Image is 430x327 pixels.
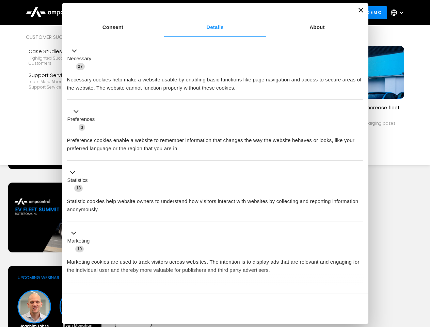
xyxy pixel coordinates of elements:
[75,246,84,252] span: 10
[67,115,95,123] label: Preferences
[74,185,83,191] span: 13
[67,253,363,274] div: Marketing cookies are used to track visitors across websites. The intention is to display ads tha...
[67,131,363,153] div: Preference cookies enable a website to remember information that changes the way the website beha...
[76,63,85,70] span: 27
[67,192,363,214] div: Statistic cookies help website owners to understand how visitors interact with websites by collec...
[265,299,363,319] button: Okay
[79,124,85,131] span: 3
[26,45,110,69] a: Case StudiesHighlighted success stories From Our Customers
[266,18,368,37] a: About
[67,55,92,63] label: Necessary
[29,48,108,55] div: Case Studies
[67,176,88,184] label: Statistics
[26,69,110,93] a: Support ServicesLearn more about Ampcontrol’s support services
[67,108,99,131] button: Preferences (3)
[67,290,123,298] button: Unclassified (2)
[67,237,90,245] label: Marketing
[67,168,92,192] button: Statistics (13)
[112,291,119,298] span: 2
[26,33,110,41] div: Customer success
[164,18,266,37] a: Details
[29,72,108,79] div: Support Services
[67,71,363,92] div: Necessary cookies help make a website usable by enabling basic functions like page navigation and...
[29,56,108,66] div: Highlighted success stories From Our Customers
[67,229,94,253] button: Marketing (10)
[29,79,108,90] div: Learn more about Ampcontrol’s support services
[62,18,164,37] a: Consent
[67,47,96,71] button: Necessary (27)
[359,8,363,13] button: Close banner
